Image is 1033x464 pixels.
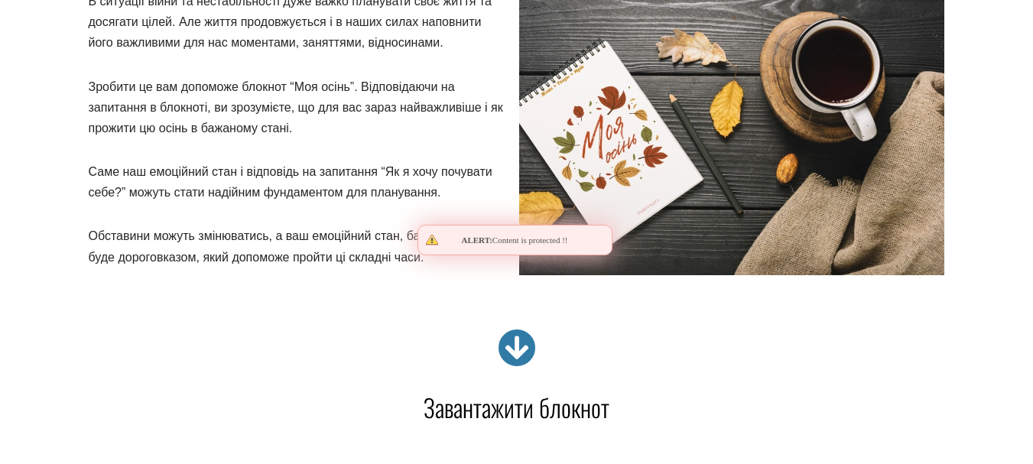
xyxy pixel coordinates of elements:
h4: Завантажити блокнот [89,395,945,420]
p: Зробити це вам допоможе блокнот “Моя осінь”. Відповідаючи на запитання в блокноті, ви зрозумієте,... [89,76,504,139]
p: Саме наш емоційний стан і відповідь на запитання “Як я хочу почувати себе?” можуть стати надійним... [89,161,504,203]
span: Alert: [461,235,492,245]
div: Content is protected !! [417,225,612,256]
p: Обставини можуть змінюватись, а ваш емоційний стан, бажане почуття буде дороговказом, який допомо... [89,226,504,267]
